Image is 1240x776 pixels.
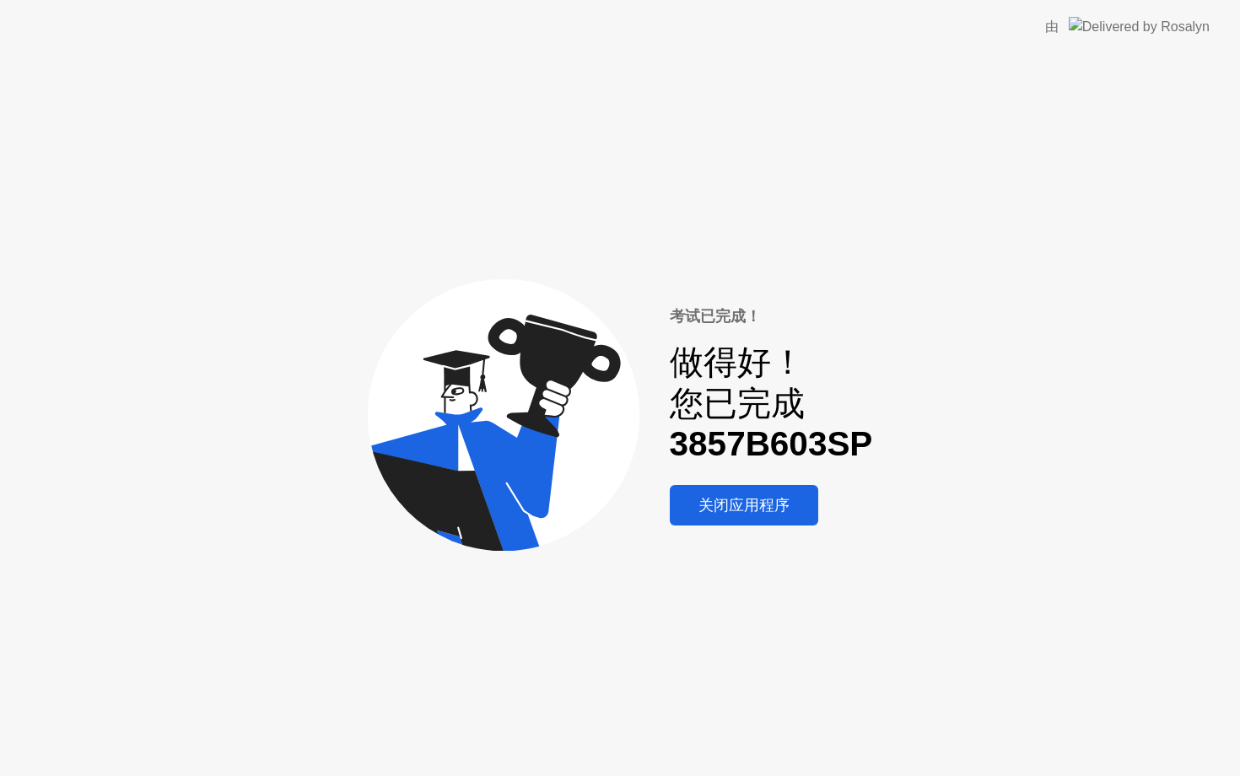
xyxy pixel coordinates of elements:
[670,342,873,465] div: 做得好！ 您已完成
[670,424,873,463] b: 3857B603SP
[1069,17,1210,36] img: Delivered by Rosalyn
[670,304,873,328] div: 考试已完成！
[670,485,818,525] button: 关闭应用程序
[675,494,813,515] div: 关闭应用程序
[1045,17,1059,37] div: 由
